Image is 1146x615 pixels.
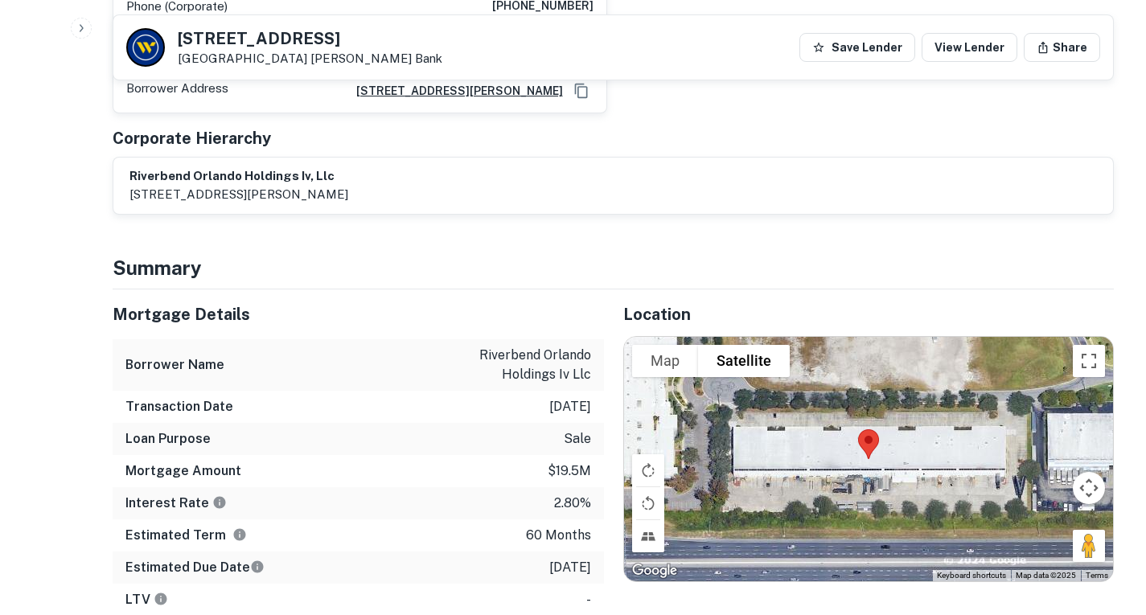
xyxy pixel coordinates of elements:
[628,560,681,581] a: Open this area in Google Maps (opens a new window)
[1086,571,1108,580] a: Terms (opens in new tab)
[586,590,591,609] p: -
[125,429,211,449] h6: Loan Purpose
[1073,345,1105,377] button: Toggle fullscreen view
[125,355,224,375] h6: Borrower Name
[564,429,591,449] p: sale
[1073,472,1105,504] button: Map camera controls
[937,570,1006,581] button: Keyboard shortcuts
[178,31,442,47] h5: [STREET_ADDRESS]
[554,494,591,513] p: 2.80%
[632,520,664,552] button: Tilt map
[232,527,247,542] svg: Term is based on a standard schedule for this type of loan.
[628,560,681,581] img: Google
[125,590,168,609] h6: LTV
[129,167,348,186] h6: riverbend orlando holdings iv, llc
[1066,486,1146,564] iframe: Chat Widget
[632,345,698,377] button: Show street map
[343,82,563,100] a: [STREET_ADDRESS][PERSON_NAME]
[113,302,604,326] h5: Mortgage Details
[548,461,591,481] p: $19.5m
[250,560,265,574] svg: Estimate is based on a standard schedule for this type of loan.
[549,558,591,577] p: [DATE]
[526,526,591,545] p: 60 months
[126,79,228,103] p: Borrower Address
[698,345,790,377] button: Show satellite imagery
[623,302,1115,326] h5: Location
[310,51,442,65] a: [PERSON_NAME] Bank
[125,558,265,577] h6: Estimated Due Date
[212,495,227,510] svg: The interest rates displayed on the website are for informational purposes only and may be report...
[178,51,442,66] p: [GEOGRAPHIC_DATA]
[446,346,591,384] p: riverbend orlando holdings iv llc
[632,454,664,486] button: Rotate map clockwise
[113,253,1114,282] h4: Summary
[125,397,233,416] h6: Transaction Date
[129,185,348,204] p: [STREET_ADDRESS][PERSON_NAME]
[154,592,168,606] svg: LTVs displayed on the website are for informational purposes only and may be reported incorrectly...
[922,33,1017,62] a: View Lender
[125,494,227,513] h6: Interest Rate
[125,526,247,545] h6: Estimated Term
[1016,571,1076,580] span: Map data ©2025
[1024,33,1100,62] button: Share
[799,33,915,62] button: Save Lender
[569,79,594,103] button: Copy Address
[632,487,664,519] button: Rotate map counterclockwise
[549,397,591,416] p: [DATE]
[113,126,271,150] h5: Corporate Hierarchy
[125,461,241,481] h6: Mortgage Amount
